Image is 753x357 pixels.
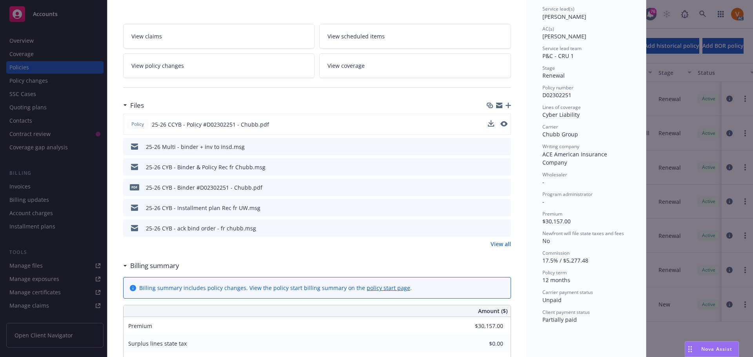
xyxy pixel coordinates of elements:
h3: Files [130,100,144,111]
span: Wholesaler [542,171,567,178]
div: 25-26 Multi - binder + inv to insd.msg [146,143,245,151]
span: Unpaid [542,296,562,304]
span: Client payment status [542,309,590,315]
span: Carrier [542,123,558,130]
span: View claims [131,32,162,40]
span: $30,157.00 [542,217,571,225]
a: View all [491,240,511,248]
div: Drag to move [685,342,695,357]
span: Carrier payment status [542,289,593,295]
button: download file [488,183,495,192]
span: Commission [542,250,569,256]
span: Newfront will file state taxes and fees [542,230,624,237]
button: preview file [501,163,508,171]
div: 25-26 CYB - ack bind order - fr chubb.msg [146,224,256,232]
span: Surplus lines state tax [128,340,187,347]
button: preview file [501,183,508,192]
button: preview file [500,120,507,129]
h3: Billing summary [130,261,179,271]
button: download file [488,163,495,171]
span: Chubb Group [542,130,578,138]
span: Writing company [542,143,579,150]
span: View scheduled items [327,32,385,40]
span: [PERSON_NAME] [542,33,586,40]
span: View policy changes [131,62,184,70]
span: P&C - CRU 1 [542,52,574,60]
button: preview file [501,204,508,212]
span: No [542,237,550,245]
button: download file [488,120,494,127]
div: Billing summary includes policy changes. View the policy start billing summary on the . [139,284,412,292]
span: Service lead team [542,45,582,52]
button: download file [488,224,495,232]
span: Premium [542,210,562,217]
button: preview file [500,121,507,127]
div: Files [123,100,144,111]
span: Stage [542,65,555,71]
input: 0.00 [457,320,508,332]
button: download file [488,120,494,129]
span: Renewal [542,72,565,79]
span: Premium [128,322,152,330]
a: View policy changes [123,53,315,78]
span: Service lead(s) [542,5,575,12]
a: View scheduled items [319,24,511,49]
a: policy start page [367,284,410,292]
button: preview file [501,224,508,232]
input: 0.00 [457,338,508,350]
span: Lines of coverage [542,104,581,111]
div: 25-26 CYB - Binder #D02302251 - Chubb.pdf [146,183,262,192]
span: pdf [130,184,139,190]
span: AC(s) [542,25,554,32]
button: Nova Assist [685,341,739,357]
a: View coverage [319,53,511,78]
span: Program administrator [542,191,593,198]
div: 25-26 CYB - Installment plan Rec fr UW.msg [146,204,260,212]
a: View claims [123,24,315,49]
span: Policy term [542,269,567,276]
button: download file [488,204,495,212]
span: Policy [130,121,146,128]
button: preview file [501,143,508,151]
div: 25-26 CYB - Binder & Policy Rec fr Chubb.msg [146,163,266,171]
span: View coverage [327,62,365,70]
span: Cyber Liability [542,111,580,118]
span: Partially paid [542,316,577,323]
span: - [542,198,544,205]
span: Policy number [542,84,573,91]
button: download file [488,143,495,151]
span: - [542,178,544,186]
span: ACE American Insurance Company [542,150,609,166]
span: 25-26 CCYB - Policy #D02302251 - Chubb.pdf [152,120,269,129]
span: [PERSON_NAME] [542,13,586,20]
span: 12 months [542,276,570,284]
span: D02302251 [542,91,571,99]
div: Billing summary [123,261,179,271]
span: Nova Assist [701,346,732,352]
span: Amount ($) [478,307,507,315]
span: 17.5% / $5,277.48 [542,257,588,264]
